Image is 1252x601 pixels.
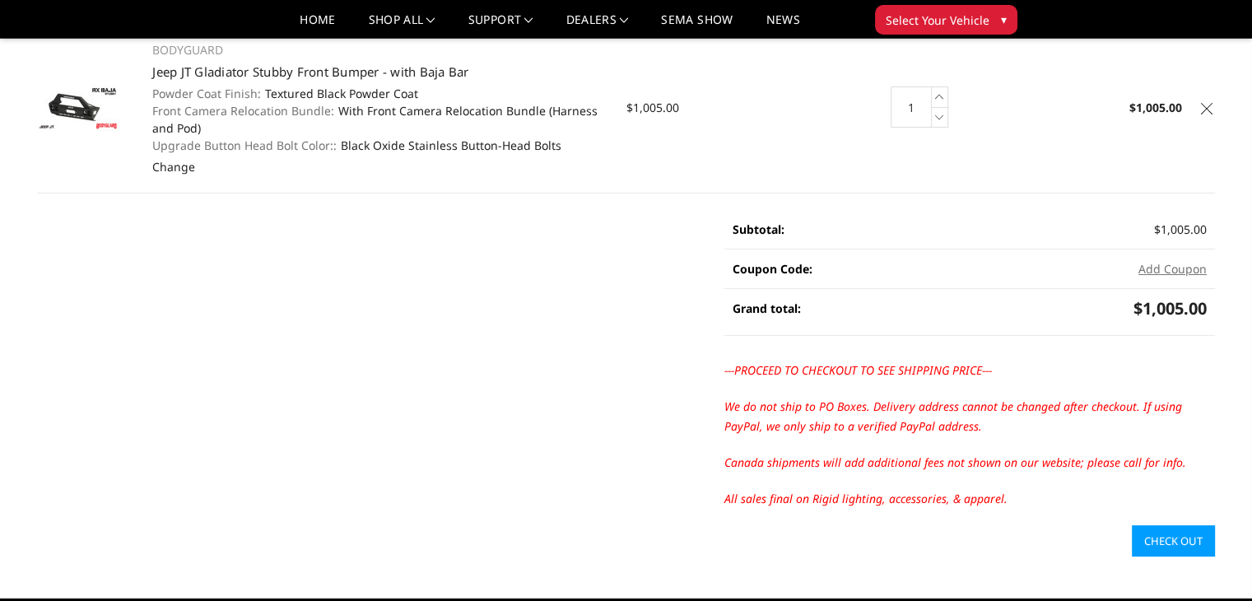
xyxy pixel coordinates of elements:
[733,221,784,237] strong: Subtotal:
[733,261,812,277] strong: Coupon Code:
[724,453,1215,473] p: Canada shipments will add additional fees not shown on our website; please call for info.
[566,14,629,38] a: Dealers
[152,159,195,175] a: Change
[733,300,801,316] strong: Grand total:
[1133,297,1207,319] span: $1,005.00
[300,14,335,38] a: Home
[152,102,334,119] dt: Front Camera Relocation Bundle:
[152,102,608,137] dd: With Front Camera Relocation Bundle (Harness and Pod)
[1129,100,1182,115] strong: $1,005.00
[152,63,468,80] a: Jeep JT Gladiator Stubby Front Bumper - with Baja Bar
[886,12,989,29] span: Select Your Vehicle
[626,100,679,115] span: $1,005.00
[724,397,1215,436] p: We do not ship to PO Boxes. Delivery address cannot be changed after checkout. If using PayPal, w...
[152,40,608,60] p: BODYGUARD
[766,14,799,38] a: News
[468,14,533,38] a: Support
[724,489,1215,509] p: All sales final on Rigid lighting, accessories, & apparel.
[875,5,1017,35] button: Select Your Vehicle
[661,14,733,38] a: SEMA Show
[369,14,435,38] a: shop all
[152,137,608,154] dd: Black Oxide Stainless Button-Head Bolts
[1001,11,1007,28] span: ▾
[37,85,119,131] img: Jeep JT Gladiator Stubby Front Bumper - with Baja Bar
[152,85,608,102] dd: Textured Black Powder Coat
[1132,525,1215,557] a: Check out
[1154,221,1207,237] span: $1,005.00
[152,137,337,154] dt: Upgrade Button Head Bolt Color::
[724,361,1215,380] p: ---PROCEED TO CHECKOUT TO SEE SHIPPING PRICE---
[152,85,261,102] dt: Powder Coat Finish:
[1138,260,1207,277] button: Add Coupon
